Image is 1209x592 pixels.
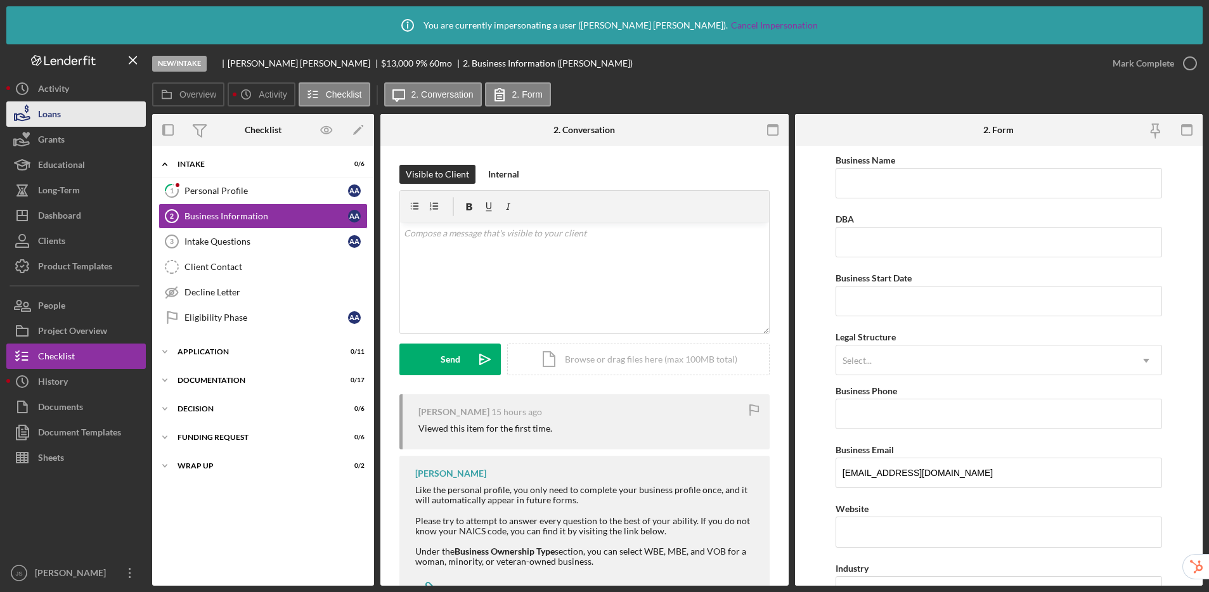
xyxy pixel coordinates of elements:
div: Dashboard [38,203,81,231]
div: Checklist [245,125,281,135]
div: Like the personal profile, you only need to complete your business profile once, and it will auto... [415,485,757,567]
a: Educational [6,152,146,177]
div: 2. Business Information ([PERSON_NAME]) [463,58,633,68]
div: [PERSON_NAME] [32,560,114,589]
div: A A [348,184,361,197]
div: Checklist [38,344,75,372]
div: Visible to Client [406,165,469,184]
button: People [6,293,146,318]
label: Website [836,503,869,514]
button: Checklist [6,344,146,369]
a: Client Contact [158,254,368,280]
div: Document Templates [38,420,121,448]
div: Documentation [178,376,333,384]
div: Eligibility Phase [184,312,348,323]
label: Business Name [836,155,895,165]
button: Activity [6,76,146,101]
div: Grants [38,127,65,155]
div: Internal [488,165,519,184]
a: Eligibility PhaseAA [158,305,368,330]
label: Checklist [326,89,362,100]
div: Documents [38,394,83,423]
label: Overview [179,89,216,100]
div: Project Overview [38,318,107,347]
div: Activity [38,76,69,105]
button: Clients [6,228,146,254]
a: 3Intake QuestionsAA [158,229,368,254]
div: 0 / 11 [342,348,365,356]
tspan: 3 [170,238,174,245]
div: New/Intake [152,56,207,72]
div: Select... [843,356,872,366]
button: Loans [6,101,146,127]
div: Wrap up [178,462,333,470]
button: Activity [228,82,295,106]
div: Personal Profile [184,186,348,196]
button: Grants [6,127,146,152]
a: 1Personal ProfileAA [158,178,368,203]
div: Viewed this item for the first time. [418,423,552,434]
tspan: 2 [170,212,174,220]
button: Dashboard [6,203,146,228]
label: Industry [836,563,869,574]
div: Intake [178,160,333,168]
div: [PERSON_NAME] [PERSON_NAME] [228,58,381,68]
div: Decision [178,405,333,413]
div: 9 % [415,58,427,68]
button: Document Templates [6,420,146,445]
div: Client Contact [184,262,367,272]
div: 0 / 6 [342,434,365,441]
button: Overview [152,82,224,106]
label: DBA [836,214,854,224]
button: Visible to Client [399,165,475,184]
button: Send [399,344,501,375]
div: 0 / 2 [342,462,365,470]
div: 2. Conversation [553,125,615,135]
div: Decline Letter [184,287,367,297]
div: Loans [38,101,61,130]
div: [PERSON_NAME] [415,468,486,479]
div: Send [441,344,460,375]
div: 2. Form [983,125,1014,135]
button: Internal [482,165,526,184]
div: Educational [38,152,85,181]
button: 2. Conversation [384,82,482,106]
button: Project Overview [6,318,146,344]
div: 60 mo [429,58,452,68]
span: $13,000 [381,58,413,68]
div: 0 / 6 [342,405,365,413]
label: Business Email [836,444,894,455]
label: Business Start Date [836,273,912,283]
time: 2025-10-13 00:28 [491,407,542,417]
div: Clients [38,228,65,257]
div: 0 / 6 [342,160,365,168]
label: Activity [259,89,287,100]
div: A A [348,311,361,324]
div: Intake Questions [184,236,348,247]
div: 0 / 17 [342,376,365,384]
a: History [6,369,146,394]
div: History [38,369,68,397]
a: Decline Letter [158,280,368,305]
div: You are currently impersonating a user ( [PERSON_NAME] [PERSON_NAME] ). [392,10,818,41]
div: Product Templates [38,254,112,282]
div: Application [178,348,333,356]
a: Sheets [6,445,146,470]
button: Checklist [299,82,370,106]
div: [PERSON_NAME] [418,407,489,417]
a: Long-Term [6,177,146,203]
div: Long-Term [38,177,80,206]
div: A A [348,210,361,222]
text: JS [15,570,22,577]
label: 2. Form [512,89,543,100]
div: Funding Request [178,434,333,441]
a: 2Business InformationAA [158,203,368,229]
button: Documents [6,394,146,420]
